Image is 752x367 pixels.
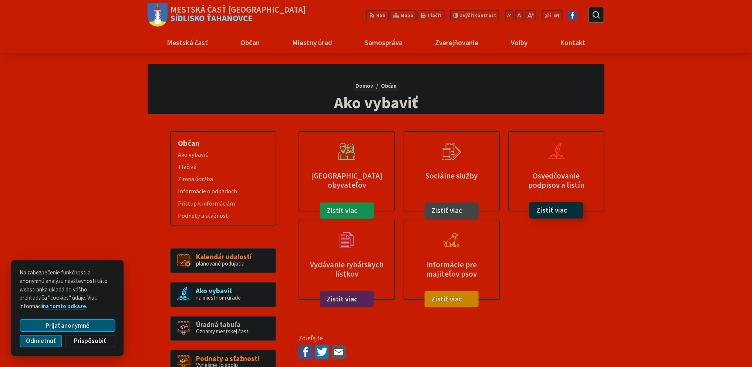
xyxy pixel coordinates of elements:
[196,328,250,335] span: Oznamy mestskej časti
[171,6,306,14] span: Mestská časť [GEOGRAPHIC_DATA]
[529,202,584,218] a: Zistiť viac
[334,92,418,113] span: Ako vybaviť
[148,3,168,27] img: Prejsť na domovskú stránku
[178,198,269,210] span: Prístup k informáciám
[173,186,273,198] a: Informácie o odpadoch
[553,12,559,20] span: EN
[390,10,416,20] a: Mapa
[196,294,241,301] span: na miestnom úrade
[170,248,276,274] a: Kalendár udalostí plánované podujatia
[450,10,499,20] button: Zvýšiťkontrast
[332,345,346,359] img: Zdieľať e-mailom
[178,149,269,161] span: Ako vybaviť
[508,32,530,52] span: Voľby
[460,13,496,19] span: kontrast
[196,260,245,267] span: plánované podujatia
[460,12,474,19] span: Zvýšiť
[170,282,276,307] a: Ako vybaviť na miestnom úrade
[227,32,273,52] a: Občan
[148,3,306,27] a: Logo Sídlisko Ťahanovce, prejsť na domovskú stránku.
[170,316,276,341] a: Úradná tabuľa Oznamy mestskej časti
[153,32,221,52] a: Mestská časť
[20,268,115,311] p: Na zabezpečenie funkčnosti a anonymnú analýzu návštevnosti táto webstránka ukladá do vášho prehli...
[355,82,373,89] span: Domov
[355,82,381,89] a: Domov
[422,32,492,52] a: Zverejňovanie
[173,173,273,186] a: Zimná údržba
[557,32,588,52] span: Kontakt
[173,149,273,161] a: Ako vybaviť
[320,203,374,219] a: Zistiť viac
[196,287,241,295] span: Ako vybaviť
[568,11,577,20] img: Prejsť na Facebook stránku
[20,335,62,347] button: Odmietnuť
[289,32,335,52] span: Miestny úrad
[196,355,259,363] span: Podnety a sťažnosti
[525,10,536,20] button: Zväčšiť veľkosť písma
[432,32,481,52] span: Zverejňovanie
[299,345,313,359] img: Zdieľať na Facebooku
[45,322,90,330] span: Prijať anonymné
[367,10,388,20] a: RSS
[412,260,490,278] p: Informácie pre majiteľov psov
[498,32,541,52] a: Voľby
[196,253,252,261] span: Kalendár udalostí
[376,12,385,20] span: RSS
[308,260,386,278] p: Vydávanie rybárskych lístkov
[74,337,106,345] span: Prispôsobiť
[173,198,273,210] a: Prístup k informáciám
[65,335,115,347] button: Prispôsobiť
[547,32,599,52] a: Kontakt
[401,12,413,20] span: Mapa
[43,303,86,310] a: na tomto odkaze
[308,171,386,190] p: [GEOGRAPHIC_DATA] obyvateľov
[168,6,306,23] span: Sídlisko Ťahanovce
[505,10,514,20] button: Zmenšiť veľkosť písma
[517,171,595,190] p: Osvedčovanie podpisov a listín
[418,10,444,20] button: Tlačiť
[362,32,405,52] span: Samospráva
[552,12,562,20] a: EN
[164,32,210,52] span: Mestská časť
[237,32,262,52] span: Občan
[315,345,329,359] img: Zdieľať na Twitteri
[351,32,416,52] a: Samospráva
[26,337,55,345] span: Odmietnuť
[178,161,269,173] span: Tlačivá
[279,32,345,52] a: Miestny úrad
[173,210,273,222] a: Podnety a sťažnosti
[178,186,269,198] span: Informácie o odpadoch
[424,203,479,219] a: Zistiť viac
[20,319,115,332] button: Prijať anonymné
[412,171,490,180] p: Sociálne služby
[178,173,269,186] span: Zimná údržba
[196,321,250,328] span: Úradná tabuľa
[299,334,604,343] p: Zdieľajte
[173,161,273,173] a: Tlačivá
[515,10,523,20] button: Nastaviť pôvodnú veľkosť písma
[381,82,397,89] a: Občan
[320,291,374,307] a: Zistiť viac
[427,13,441,19] span: Tlačiť
[178,210,269,222] span: Podnety a sťažnosti
[424,291,479,307] a: Zistiť viac
[173,133,273,149] h3: Občan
